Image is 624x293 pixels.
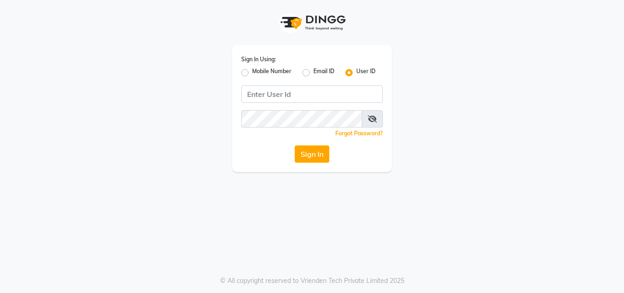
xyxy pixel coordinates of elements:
[313,67,334,78] label: Email ID
[252,67,291,78] label: Mobile Number
[241,110,362,128] input: Username
[295,145,329,163] button: Sign In
[275,9,349,36] img: logo1.svg
[335,130,383,137] a: Forgot Password?
[241,55,276,64] label: Sign In Using:
[241,85,383,103] input: Username
[356,67,375,78] label: User ID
